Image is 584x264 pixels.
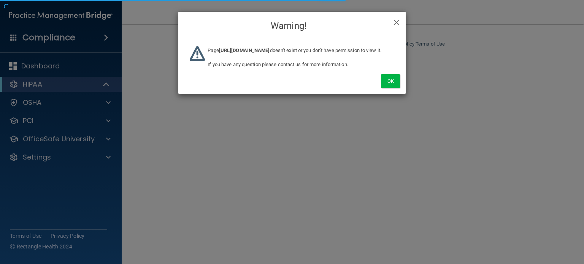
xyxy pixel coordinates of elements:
b: [URL][DOMAIN_NAME] [219,47,270,53]
span: × [393,14,400,29]
img: warning-logo.669c17dd.png [190,46,205,61]
h4: Warning! [184,17,400,34]
button: Ok [381,74,400,88]
p: If you have any question please contact us for more information. [208,60,394,69]
p: Page doesn't exist or you don't have permission to view it. [208,46,394,55]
